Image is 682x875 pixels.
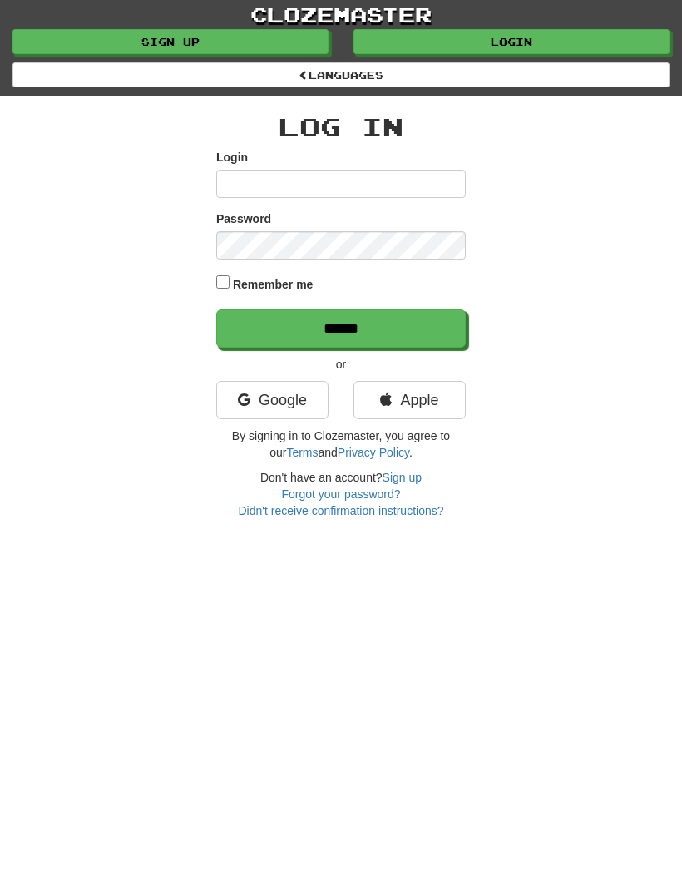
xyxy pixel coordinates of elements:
[383,471,422,484] a: Sign up
[216,210,271,227] label: Password
[238,504,443,517] a: Didn't receive confirmation instructions?
[233,276,314,293] label: Remember me
[216,113,466,141] h2: Log In
[353,29,670,54] a: Login
[286,446,318,459] a: Terms
[216,356,466,373] p: or
[216,469,466,519] div: Don't have an account?
[338,446,409,459] a: Privacy Policy
[216,428,466,461] p: By signing in to Clozemaster, you agree to our and .
[216,381,329,419] a: Google
[216,149,248,166] label: Login
[12,29,329,54] a: Sign up
[12,62,670,87] a: Languages
[353,381,466,419] a: Apple
[281,487,400,501] a: Forgot your password?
